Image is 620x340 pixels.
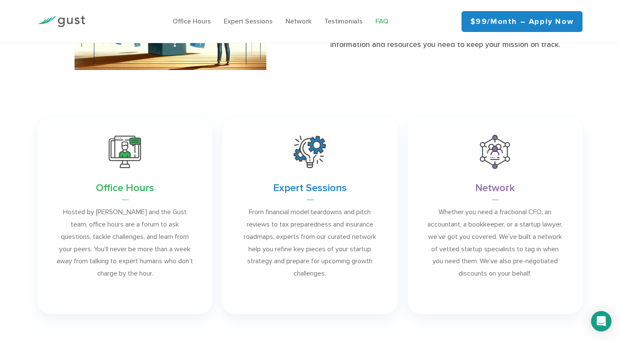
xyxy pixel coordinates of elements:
a: Network [285,17,311,25]
img: Gust Logo [37,16,85,27]
a: Office Hours [173,17,211,25]
a: FAQ [375,17,388,25]
a: $99/month – Apply Now [461,11,583,32]
a: Expert Sessions [224,17,273,25]
div: Open Intercom Messenger [591,311,611,331]
a: Testimonials [324,17,363,25]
